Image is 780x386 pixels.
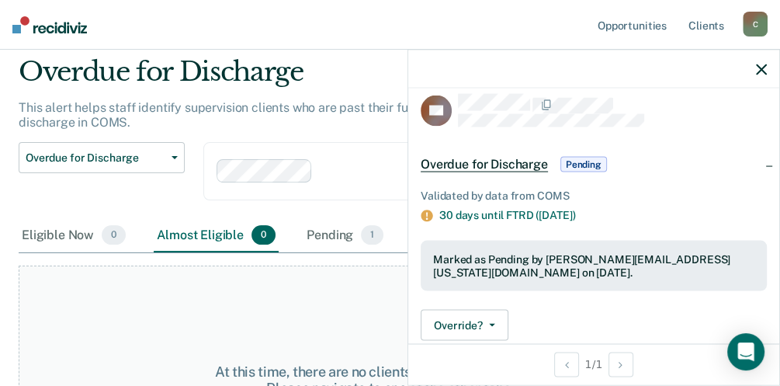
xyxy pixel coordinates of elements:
[727,333,764,370] div: Open Intercom Messenger
[251,225,276,245] span: 0
[26,151,165,165] span: Overdue for Discharge
[608,352,633,377] button: Next Opportunity
[19,100,709,130] p: This alert helps staff identify supervision clients who are past their full-term release date and...
[554,352,579,377] button: Previous Opportunity
[421,310,508,341] button: Override?
[361,225,383,245] span: 1
[154,219,279,253] div: Almost Eligible
[421,190,767,203] div: Validated by data from COMS
[102,225,126,245] span: 0
[19,219,129,253] div: Eligible Now
[421,157,548,172] span: Overdue for Discharge
[560,157,607,172] span: Pending
[12,16,87,33] img: Recidiviz
[303,219,387,253] div: Pending
[408,343,779,384] div: 1 / 1
[743,12,768,37] div: C
[433,252,754,279] div: Marked as Pending by [PERSON_NAME][EMAIL_ADDRESS][US_STATE][DOMAIN_NAME] on [DATE].
[408,140,779,190] div: Overdue for DischargePending
[439,208,767,221] div: 30 days until FTRD ([DATE])
[19,56,721,100] div: Overdue for Discharge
